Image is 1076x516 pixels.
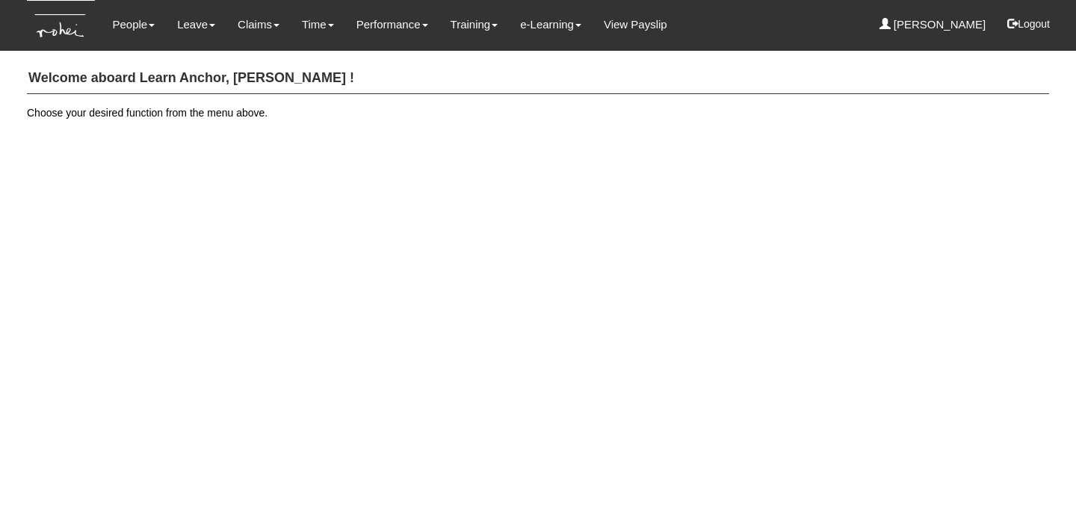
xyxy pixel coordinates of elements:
[177,7,215,42] a: Leave
[997,6,1060,42] button: Logout
[27,1,95,51] img: KTs7HI1dOZG7tu7pUkOpGGQAiEQAiEQAj0IhBB1wtXDg6BEAiBEAiBEAiB4RGIoBtemSRFIRACIRACIRACIdCLQARdL1w5OAR...
[451,7,498,42] a: Training
[112,7,155,42] a: People
[302,7,334,42] a: Time
[27,105,1049,120] p: Choose your desired function from the menu above.
[356,7,428,42] a: Performance
[520,7,581,42] a: e-Learning
[879,7,986,42] a: [PERSON_NAME]
[238,7,279,42] a: Claims
[604,7,667,42] a: View Payslip
[27,63,1049,94] h4: Welcome aboard Learn Anchor, [PERSON_NAME] !
[1013,456,1061,501] iframe: chat widget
